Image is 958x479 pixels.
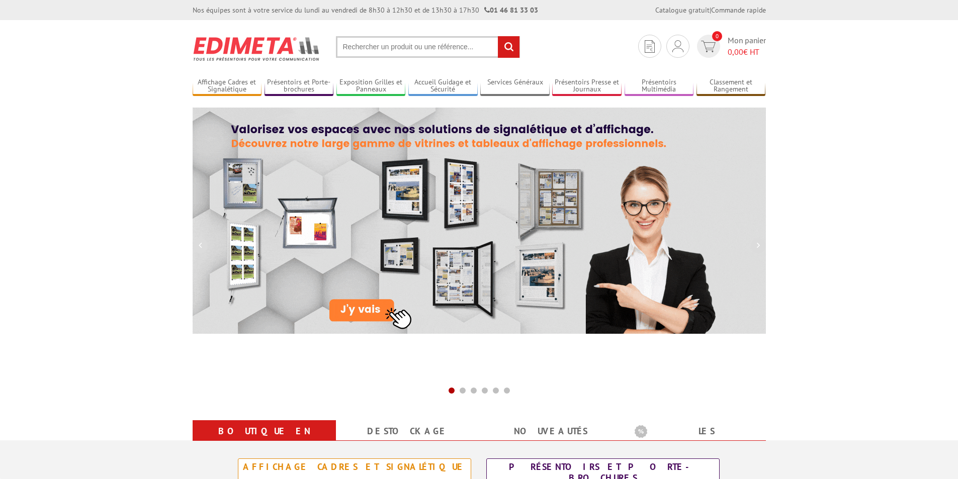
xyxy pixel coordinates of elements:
[655,5,766,15] div: |
[491,422,611,440] a: nouveautés
[696,78,766,94] a: Classement et Rangement
[701,41,716,52] img: devis rapide
[694,35,766,58] a: devis rapide 0 Mon panier 0,00€ HT
[408,78,478,94] a: Accueil Guidage et Sécurité
[672,40,683,52] img: devis rapide
[348,422,467,440] a: Destockage
[336,78,406,94] a: Exposition Grilles et Panneaux
[645,40,655,53] img: devis rapide
[193,5,538,15] div: Nos équipes sont à votre service du lundi au vendredi de 8h30 à 12h30 et de 13h30 à 17h30
[193,78,262,94] a: Affichage Cadres et Signalétique
[498,36,519,58] input: rechercher
[480,78,550,94] a: Services Généraux
[205,422,324,458] a: Boutique en ligne
[193,30,321,67] img: Présentoir, panneau, stand - Edimeta - PLV, affichage, mobilier bureau, entreprise
[625,78,694,94] a: Présentoirs Multimédia
[728,46,766,58] span: € HT
[484,6,538,15] strong: 01 46 81 33 03
[635,422,754,458] a: Les promotions
[265,78,334,94] a: Présentoirs et Porte-brochures
[635,422,760,442] b: Les promotions
[711,6,766,15] a: Commande rapide
[241,461,468,472] div: Affichage Cadres et Signalétique
[728,47,743,57] span: 0,00
[336,36,520,58] input: Rechercher un produit ou une référence...
[655,6,710,15] a: Catalogue gratuit
[552,78,622,94] a: Présentoirs Presse et Journaux
[728,35,766,58] span: Mon panier
[712,31,722,41] span: 0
